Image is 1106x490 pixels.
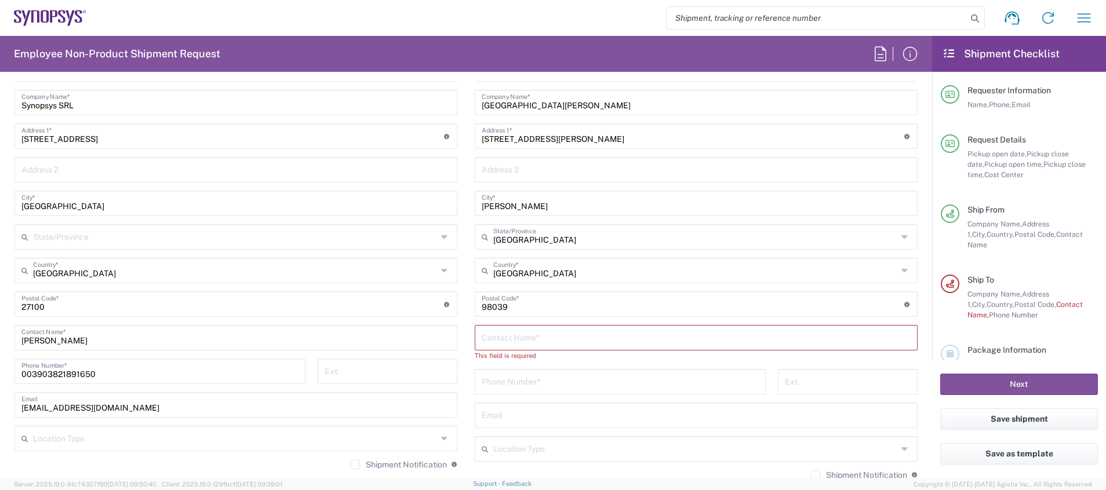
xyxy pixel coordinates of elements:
[967,290,1022,298] span: Company Name,
[989,100,1012,109] span: Phone,
[502,480,532,487] a: Feedback
[972,230,987,239] span: City,
[967,100,989,109] span: Name,
[108,481,157,488] span: [DATE] 09:50:40
[967,86,1051,95] span: Requester Information
[351,460,447,469] label: Shipment Notification
[475,350,918,361] div: This field is required
[967,149,1027,158] span: Pickup open date,
[967,220,1022,228] span: Company Name,
[14,481,157,488] span: Server: 2025.19.0-91c74307f99
[667,7,967,29] input: Shipment, tracking or reference number
[967,345,1046,354] span: Package Information
[967,205,1005,214] span: Ship From
[984,160,1043,169] span: Pickup open time,
[984,170,1024,179] span: Cost Center
[1014,230,1056,239] span: Postal Code,
[1012,100,1031,109] span: Email
[967,360,997,379] span: Package 1:
[943,47,1060,61] h2: Shipment Checklist
[967,135,1026,144] span: Request Details
[162,481,282,488] span: Client: 2025.19.0-129fbcf
[914,479,1092,489] span: Copyright © [DATE]-[DATE] Agistix Inc., All Rights Reserved
[940,443,1098,465] button: Save as template
[940,374,1098,395] button: Next
[235,481,282,488] span: [DATE] 09:39:01
[811,470,907,480] label: Shipment Notification
[967,275,994,284] span: Ship To
[14,47,220,61] h2: Employee Non-Product Shipment Request
[1014,300,1056,309] span: Postal Code,
[989,310,1038,319] span: Phone Number
[987,230,1014,239] span: Country,
[972,300,987,309] span: City,
[987,300,1014,309] span: Country,
[473,480,502,487] a: Support
[940,408,1098,430] button: Save shipment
